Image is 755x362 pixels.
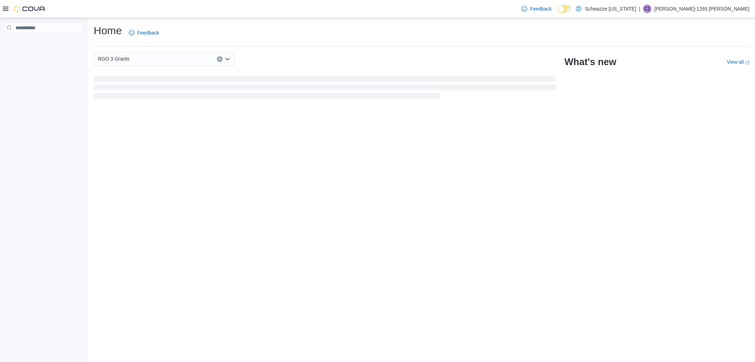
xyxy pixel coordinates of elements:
[585,5,636,13] p: Schwazze [US_STATE]
[225,56,230,62] button: Open list of options
[727,59,749,65] a: View allExternal link
[94,24,122,38] h1: Home
[644,5,650,13] span: C1
[530,5,551,12] span: Feedback
[519,2,554,16] a: Feedback
[4,35,83,52] nav: Complex example
[564,56,616,68] h2: What's new
[643,5,651,13] div: Cassandra-1265 Gonzales
[639,5,640,13] p: |
[137,29,159,36] span: Feedback
[94,77,556,100] span: Loading
[745,61,749,65] svg: External link
[14,5,46,12] img: Cova
[126,26,162,40] a: Feedback
[654,5,749,13] p: [PERSON_NAME]-1265 [PERSON_NAME]
[217,56,223,62] button: Clear input
[557,5,572,13] input: Dark Mode
[98,55,129,63] span: RGO 3 Grants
